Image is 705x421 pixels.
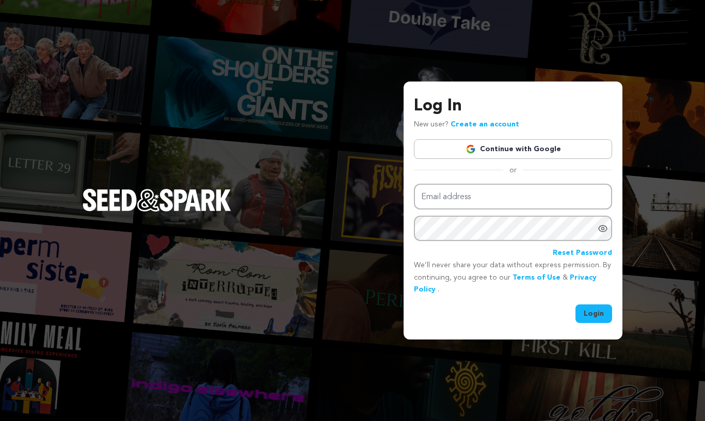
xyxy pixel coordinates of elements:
a: Create an account [451,121,519,128]
img: Seed&Spark Logo [83,189,231,212]
button: Login [575,304,612,323]
h3: Log In [414,94,612,119]
input: Email address [414,184,612,210]
a: Seed&Spark Homepage [83,189,231,232]
p: New user? [414,119,519,131]
img: Google logo [466,144,476,154]
a: Show password as plain text. Warning: this will display your password on the screen. [598,223,608,234]
a: Continue with Google [414,139,612,159]
span: or [503,165,523,175]
a: Terms of Use [512,274,560,281]
p: We’ll never share your data without express permission. By continuing, you agree to our & . [414,260,612,296]
a: Reset Password [553,247,612,260]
